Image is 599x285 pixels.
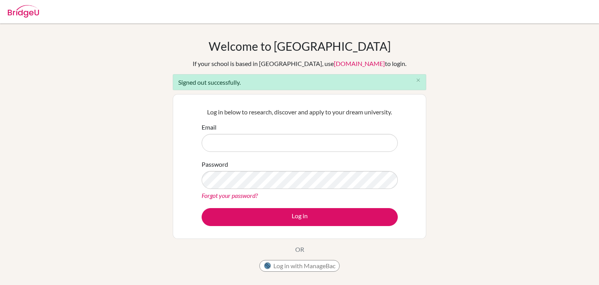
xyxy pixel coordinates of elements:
[334,60,385,67] a: [DOMAIN_NAME]
[410,75,426,86] button: Close
[173,74,426,90] div: Signed out successfully.
[202,208,398,226] button: Log in
[202,192,258,199] a: Forgot your password?
[259,260,340,272] button: Log in with ManageBac
[8,5,39,18] img: Bridge-U
[202,160,228,169] label: Password
[202,107,398,117] p: Log in below to research, discover and apply to your dream university.
[193,59,406,68] div: If your school is based in [GEOGRAPHIC_DATA], use to login.
[295,245,304,254] p: OR
[415,77,421,83] i: close
[209,39,391,53] h1: Welcome to [GEOGRAPHIC_DATA]
[202,123,216,132] label: Email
